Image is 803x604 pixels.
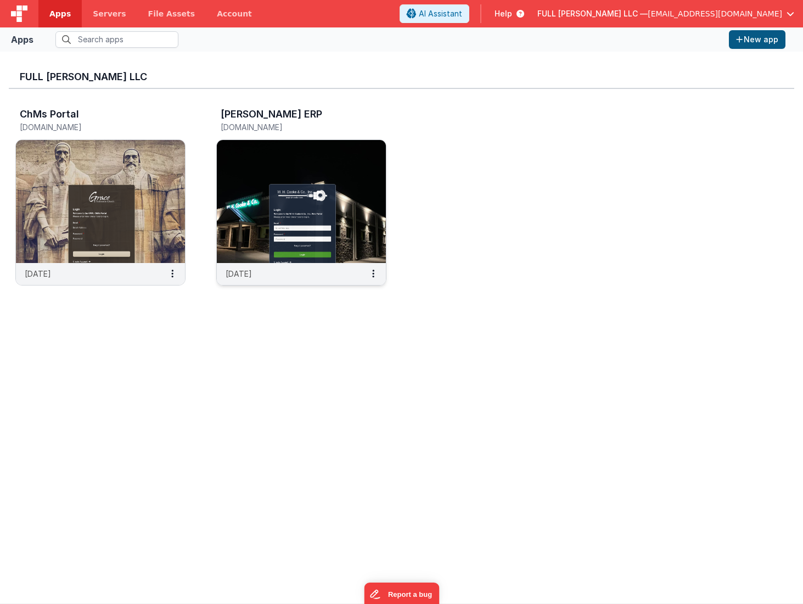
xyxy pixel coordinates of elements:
span: File Assets [148,8,195,19]
button: New app [729,30,785,49]
h3: [PERSON_NAME] ERP [221,109,322,120]
button: AI Assistant [400,4,469,23]
p: [DATE] [25,268,51,279]
span: [EMAIL_ADDRESS][DOMAIN_NAME] [648,8,782,19]
span: Apps [49,8,71,19]
span: AI Assistant [419,8,462,19]
h5: [DOMAIN_NAME] [221,123,359,131]
input: Search apps [55,31,178,48]
h3: ChMs Portal [20,109,79,120]
span: FULL [PERSON_NAME] LLC — [537,8,648,19]
div: Apps [11,33,33,46]
span: Servers [93,8,126,19]
span: Help [495,8,512,19]
button: FULL [PERSON_NAME] LLC — [EMAIL_ADDRESS][DOMAIN_NAME] [537,8,794,19]
h3: FULL [PERSON_NAME] LLC [20,71,783,82]
h5: [DOMAIN_NAME] [20,123,158,131]
p: [DATE] [226,268,252,279]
